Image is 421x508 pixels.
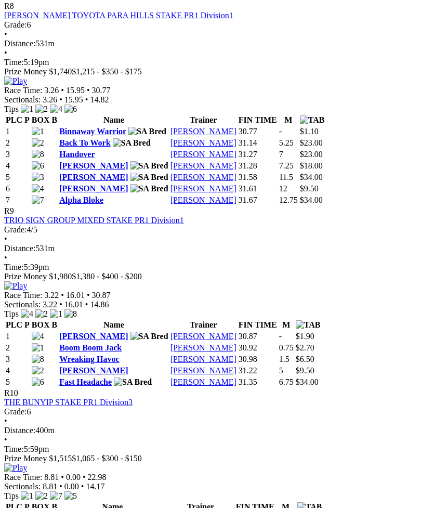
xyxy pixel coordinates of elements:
[300,115,325,125] img: TAB
[4,253,7,262] span: •
[4,263,417,272] div: 5:39pm
[59,196,103,204] a: Alpha Bloke
[296,320,321,330] img: TAB
[90,300,109,309] span: 14.86
[43,482,57,491] span: 8.81
[85,95,88,104] span: •
[66,473,81,481] span: 0.00
[4,58,417,67] div: 5:19pm
[4,67,417,76] div: Prize Money $1,740
[300,138,323,147] span: $23.00
[35,309,48,319] img: 2
[279,127,282,136] text: -
[64,105,77,114] img: 6
[21,309,33,319] img: 4
[61,86,64,95] span: •
[4,491,19,500] span: Tips
[32,196,44,205] img: 7
[35,105,48,114] img: 2
[32,115,50,124] span: BOX
[4,11,233,20] a: [PERSON_NAME] TOYOTA PARA HILLS STAKE PR1 Division1
[51,115,57,124] span: B
[61,473,64,481] span: •
[59,355,119,363] a: Wreaking Havoc
[4,30,7,38] span: •
[50,491,62,501] img: 7
[279,115,298,125] th: M
[4,2,14,10] span: R8
[300,196,323,204] span: $34.00
[59,127,126,136] a: Binnaway Warrior
[4,86,42,95] span: Race Time:
[59,332,128,341] a: [PERSON_NAME]
[32,332,44,341] img: 4
[4,426,417,435] div: 400m
[300,150,323,159] span: $23.00
[4,48,7,57] span: •
[50,105,62,114] img: 4
[130,161,168,171] img: SA Bred
[113,138,151,148] img: SA Bred
[170,161,236,170] a: [PERSON_NAME]
[4,426,35,435] span: Distance:
[300,173,323,181] span: $34.00
[72,272,142,281] span: $1,380 - $400 - $200
[24,115,30,124] span: P
[5,331,30,342] td: 1
[279,366,283,375] text: 5
[300,127,319,136] span: $1.10
[32,366,44,375] img: 2
[24,320,30,329] span: P
[92,291,111,299] span: 30.87
[4,309,19,318] span: Tips
[59,95,62,104] span: •
[170,196,236,204] a: [PERSON_NAME]
[59,115,169,125] th: Name
[32,320,50,329] span: BOX
[5,161,30,171] td: 4
[43,300,57,309] span: 3.22
[59,150,95,159] a: Handover
[170,366,236,375] a: [PERSON_NAME]
[6,115,22,124] span: PLC
[4,206,14,215] span: R9
[4,445,24,453] span: Time:
[59,320,169,330] th: Name
[279,173,293,181] text: 11.5
[4,291,42,299] span: Race Time:
[87,86,90,95] span: •
[279,184,287,193] text: 12
[238,149,278,160] td: 31.27
[4,454,417,463] div: Prize Money $1,515
[92,86,111,95] span: 30.77
[279,343,294,352] text: 0.75
[64,482,79,491] span: 0.00
[32,161,44,171] img: 6
[130,173,168,182] img: SA Bred
[238,184,278,194] td: 31.61
[5,354,30,364] td: 3
[4,216,184,225] a: TRIO SIGN GROUP MIXED STAKE PR1 Division1
[4,105,19,113] span: Tips
[44,473,59,481] span: 8.81
[66,291,85,299] span: 16.01
[4,407,417,416] div: 6
[59,184,128,193] a: [PERSON_NAME]
[90,95,109,104] span: 14.82
[64,95,83,104] span: 15.95
[279,196,298,204] text: 12.75
[59,161,128,170] a: [PERSON_NAME]
[72,67,142,76] span: $1,215 - $350 - $175
[32,138,44,148] img: 2
[88,473,107,481] span: 22.98
[64,309,77,319] img: 8
[296,343,314,352] span: $2.70
[85,300,88,309] span: •
[300,184,319,193] span: $9.50
[5,377,30,387] td: 5
[32,377,44,387] img: 6
[6,320,22,329] span: PLC
[5,343,30,353] td: 2
[4,398,133,407] a: THE BUNYIP STAKE PR1 Division3
[4,39,35,48] span: Distance:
